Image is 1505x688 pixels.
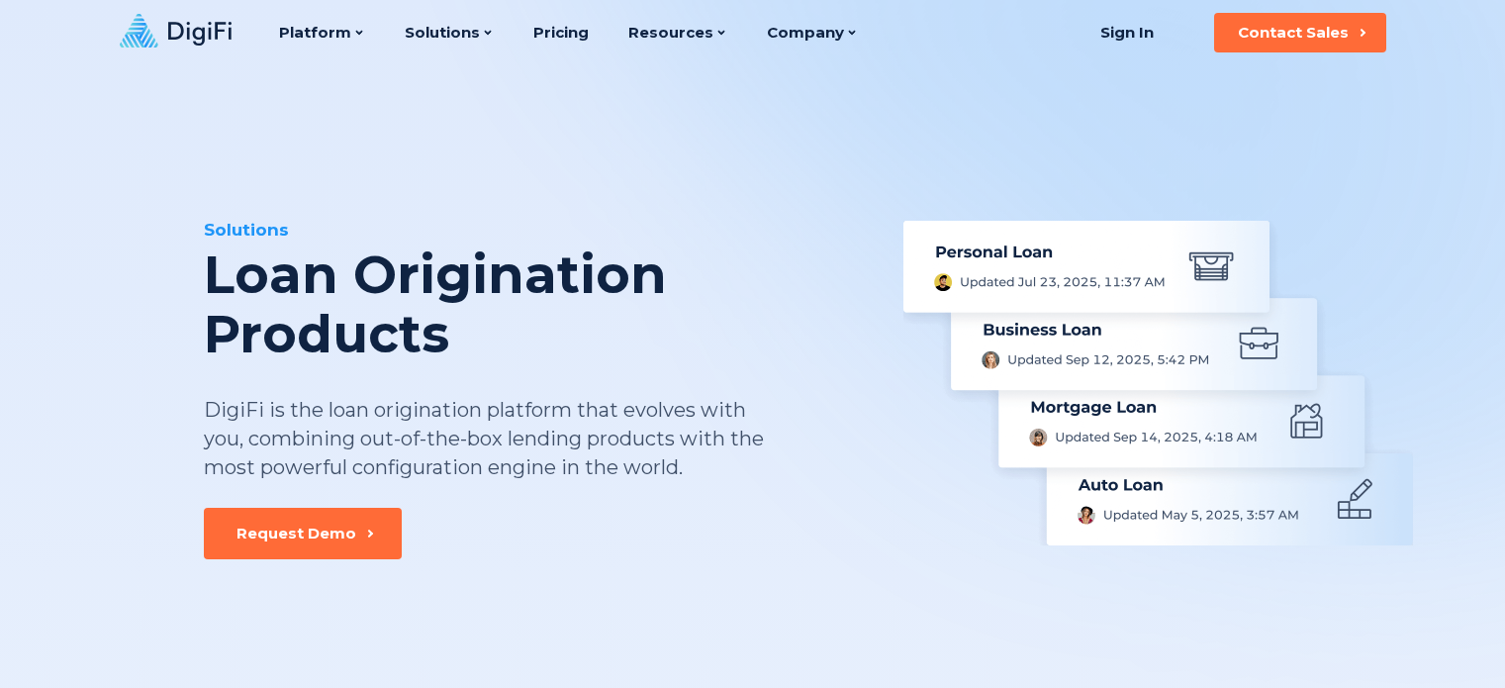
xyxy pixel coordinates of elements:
[1077,13,1178,52] a: Sign In
[1238,23,1349,43] div: Contact Sales
[204,218,869,242] div: Solutions
[204,246,869,364] div: Loan Origination Products
[236,524,356,543] div: Request Demo
[204,508,402,559] button: Request Demo
[204,396,766,482] div: DigiFi is the loan origination platform that evolves with you, combining out-of-the-box lending p...
[1214,13,1386,52] button: Contact Sales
